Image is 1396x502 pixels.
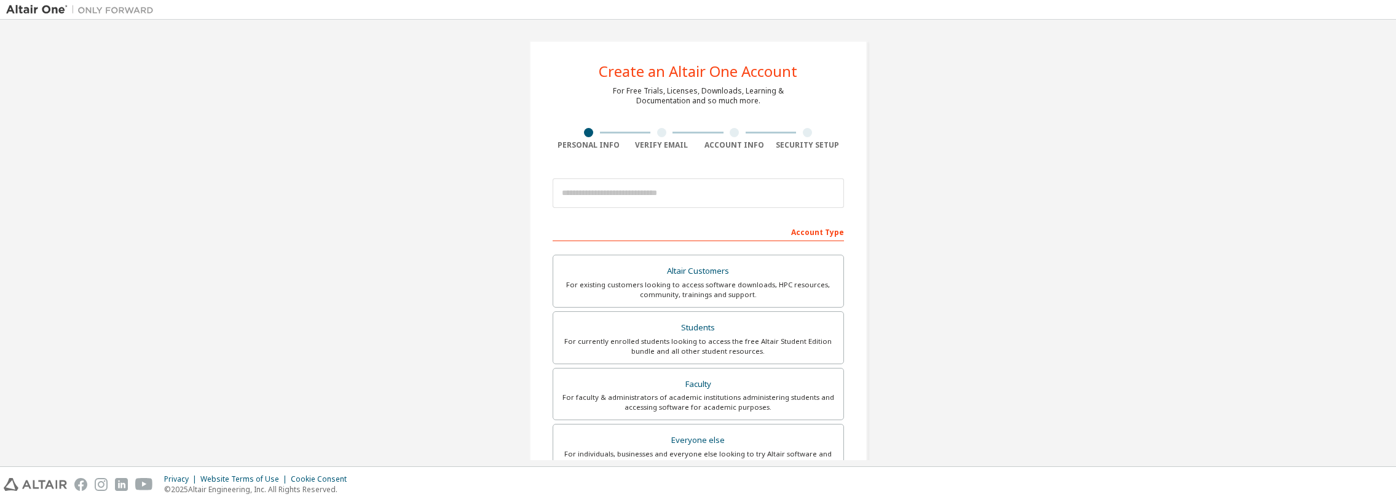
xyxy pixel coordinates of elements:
div: Cookie Consent [291,474,354,484]
div: Account Info [698,140,771,150]
div: Verify Email [625,140,698,150]
div: Students [561,319,836,337]
div: For existing customers looking to access software downloads, HPC resources, community, trainings ... [561,280,836,300]
div: Security Setup [771,140,844,150]
div: For faculty & administrators of academic institutions administering students and accessing softwa... [561,392,836,412]
div: Account Type [553,221,844,241]
img: youtube.svg [135,478,153,491]
img: altair_logo.svg [4,478,67,491]
div: Everyone else [561,432,836,449]
img: Altair One [6,4,160,16]
div: For individuals, businesses and everyone else looking to try Altair software and explore our prod... [561,449,836,469]
img: linkedin.svg [115,478,128,491]
div: Website Terms of Use [200,474,291,484]
div: Faculty [561,376,836,393]
img: facebook.svg [74,478,87,491]
div: For Free Trials, Licenses, Downloads, Learning & Documentation and so much more. [613,86,784,106]
p: © 2025 Altair Engineering, Inc. All Rights Reserved. [164,484,354,495]
div: Altair Customers [561,263,836,280]
div: For currently enrolled students looking to access the free Altair Student Edition bundle and all ... [561,337,836,356]
div: Personal Info [553,140,626,150]
div: Privacy [164,474,200,484]
div: Create an Altair One Account [599,64,797,79]
img: instagram.svg [95,478,108,491]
